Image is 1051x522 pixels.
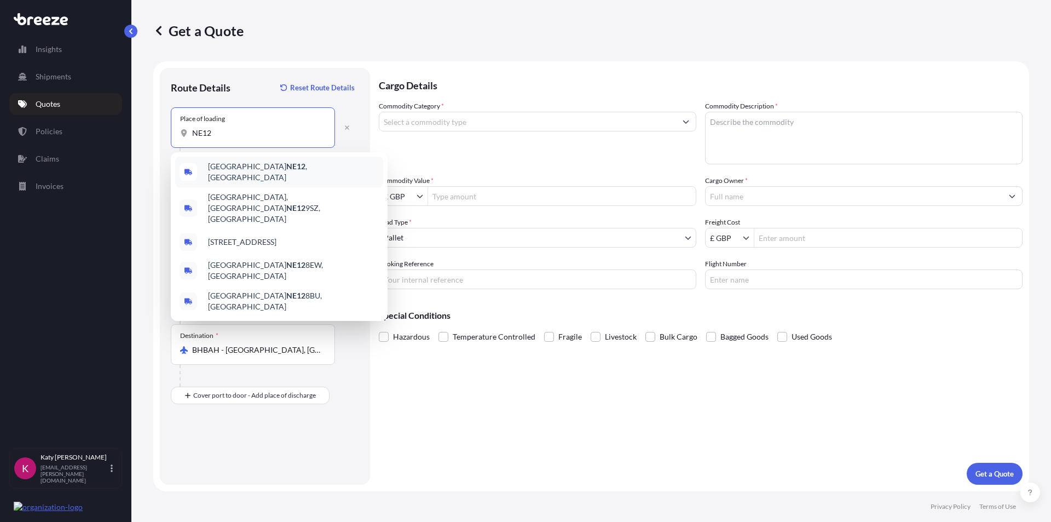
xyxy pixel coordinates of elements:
input: Place of loading [192,128,321,139]
button: Show suggestions [1002,186,1022,206]
span: [GEOGRAPHIC_DATA] 8EW, [GEOGRAPHIC_DATA] [208,260,379,282]
input: Freight Cost [706,228,743,248]
label: Booking Reference [379,259,434,269]
p: Shipments [36,71,71,82]
input: Commodity Value [379,186,417,206]
input: Type amount [428,186,696,206]
b: NE12 [286,291,305,300]
span: [GEOGRAPHIC_DATA] , [GEOGRAPHIC_DATA] [208,161,379,183]
span: Livestock [605,329,637,345]
span: Fragile [558,329,582,345]
input: Your internal reference [379,269,696,289]
span: Load Type [379,217,412,228]
input: Enter amount [754,228,1022,248]
p: Katy [PERSON_NAME] [41,453,108,462]
span: Bagged Goods [720,329,769,345]
input: Full name [706,186,1002,206]
p: Terms of Use [979,502,1016,511]
p: Invoices [36,181,63,192]
div: Destination [180,331,218,340]
p: Route Details [171,81,230,94]
p: Cargo Details [379,68,1023,101]
p: Insights [36,44,62,55]
span: Hazardous [393,329,430,345]
div: Show suggestions [171,152,388,321]
label: Commodity Value [379,175,434,186]
p: Quotes [36,99,60,110]
span: Bulk Cargo [660,329,697,345]
label: Flight Number [705,259,747,269]
span: Cover port to door - Add place of discharge [193,390,316,401]
span: [STREET_ADDRESS] [208,237,276,248]
b: NE12 [286,260,305,269]
span: [GEOGRAPHIC_DATA], [GEOGRAPHIC_DATA] 9SZ, [GEOGRAPHIC_DATA] [208,192,379,225]
input: Destination [192,345,321,355]
p: Policies [36,126,62,137]
input: Enter name [705,269,1023,289]
button: Show suggestions [676,112,696,131]
span: K [22,463,28,474]
span: [GEOGRAPHIC_DATA] 8BU, [GEOGRAPHIC_DATA] [208,290,379,312]
b: NE12 [286,162,305,171]
input: Select a commodity type [379,112,676,131]
p: Privacy Policy [931,502,971,511]
p: Reset Route Details [290,82,355,93]
p: Get a Quote [975,468,1014,479]
b: NE12 [286,203,305,213]
img: organization-logo [14,502,83,513]
span: Pallet [384,232,403,243]
label: Cargo Owner [705,175,748,186]
p: Special Conditions [379,311,1023,320]
p: Get a Quote [153,22,244,39]
p: Claims [36,153,59,164]
label: Commodity Description [705,101,778,112]
button: Show suggestions [743,232,754,243]
button: Show suggestions [417,191,428,202]
label: Freight Cost [705,217,740,228]
span: Temperature Controlled [453,329,535,345]
span: Used Goods [792,329,832,345]
div: Place of loading [180,114,225,123]
p: [EMAIL_ADDRESS][PERSON_NAME][DOMAIN_NAME] [41,464,108,484]
label: Commodity Category [379,101,444,112]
